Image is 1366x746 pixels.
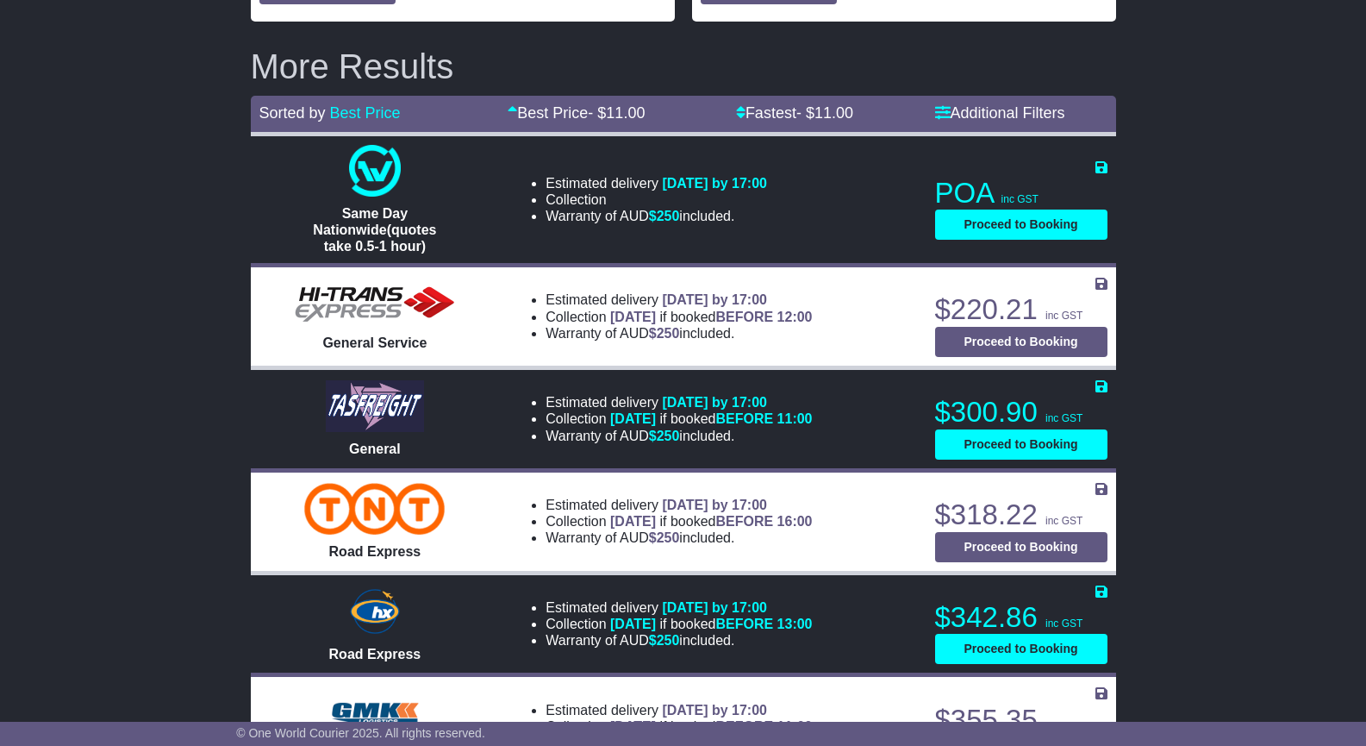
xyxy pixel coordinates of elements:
[546,616,812,632] li: Collection
[546,309,812,325] li: Collection
[546,394,812,411] li: Estimated delivery
[777,514,813,529] span: 16:00
[346,586,403,637] img: Hunter Express: Road Express
[610,514,656,529] span: [DATE]
[610,310,812,324] span: if booked
[935,210,1107,240] button: Proceed to Booking
[329,647,421,661] span: Road Express
[1045,310,1082,322] span: inc GST
[935,176,1107,210] p: POA
[935,634,1107,664] button: Proceed to Booking
[649,530,680,545] span: $
[349,145,401,197] img: One World Courier: Same Day Nationwide(quotes take 0.5-1 hour)
[935,292,1107,327] p: $220.21
[508,104,645,122] a: Best Price- $11.00
[546,411,812,427] li: Collection
[1045,515,1082,527] span: inc GST
[606,104,645,122] span: 11.00
[610,719,812,734] span: if booked
[662,703,767,718] span: [DATE] by 17:00
[546,599,812,616] li: Estimated delivery
[546,292,812,308] li: Estimated delivery
[251,47,1116,85] h2: More Results
[649,326,680,341] span: $
[935,327,1107,357] button: Proceed to Booking
[236,726,485,740] span: © One World Courier 2025. All rights reserved.
[1045,720,1082,732] span: inc GST
[777,310,813,324] span: 12:00
[330,104,401,122] a: Best Price
[610,514,812,529] span: if booked
[662,395,767,410] span: [DATE] by 17:00
[662,176,767,191] span: [DATE] by 17:00
[935,395,1107,429] p: $300.90
[662,498,767,512] span: [DATE] by 17:00
[649,633,680,648] span: $
[935,498,1107,532] p: $318.22
[935,532,1107,562] button: Proceed to Booking
[736,104,853,122] a: Fastest- $11.00
[304,483,445,535] img: TNT Domestic: Road Express
[610,617,656,631] span: [DATE]
[662,292,767,307] span: [DATE] by 17:00
[326,380,424,432] img: Tasfreight: General
[1045,412,1082,424] span: inc GST
[610,617,812,631] span: if booked
[796,104,853,122] span: - $
[546,718,812,735] li: Collection
[814,104,853,122] span: 11.00
[715,514,773,529] span: BEFORE
[1045,617,1082,630] span: inc GST
[715,617,773,631] span: BEFORE
[329,544,421,559] span: Road Express
[546,497,812,513] li: Estimated delivery
[657,633,680,648] span: 250
[777,411,813,426] span: 11:00
[715,310,773,324] span: BEFORE
[588,104,645,122] span: - $
[546,191,767,208] li: Collection
[657,209,680,223] span: 250
[610,719,656,734] span: [DATE]
[313,206,436,254] span: Same Day Nationwide(quotes take 0.5-1 hour)
[777,719,813,734] span: 11:00
[323,688,427,740] img: GMK Logistics: General
[935,600,1107,635] p: $342.86
[610,411,656,426] span: [DATE]
[322,335,427,350] span: General Service
[546,513,812,530] li: Collection
[1001,193,1039,205] span: inc GST
[259,104,326,122] span: Sorted by
[935,104,1065,122] a: Additional Filters
[349,442,401,456] span: General
[649,429,680,443] span: $
[662,600,767,615] span: [DATE] by 17:00
[546,208,767,224] li: Warranty of AUD included.
[777,617,813,631] span: 13:00
[935,703,1107,737] p: $355.35
[649,209,680,223] span: $
[935,429,1107,460] button: Proceed to Booking
[546,702,812,718] li: Estimated delivery
[610,411,812,426] span: if booked
[715,719,773,734] span: BEFORE
[546,175,767,191] li: Estimated delivery
[289,283,461,326] img: HiTrans: General Service
[657,326,680,341] span: 250
[610,310,656,324] span: [DATE]
[657,429,680,443] span: 250
[657,530,680,545] span: 250
[546,530,812,546] li: Warranty of AUD included.
[546,428,812,444] li: Warranty of AUD included.
[546,325,812,342] li: Warranty of AUD included.
[546,632,812,649] li: Warranty of AUD included.
[715,411,773,426] span: BEFORE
